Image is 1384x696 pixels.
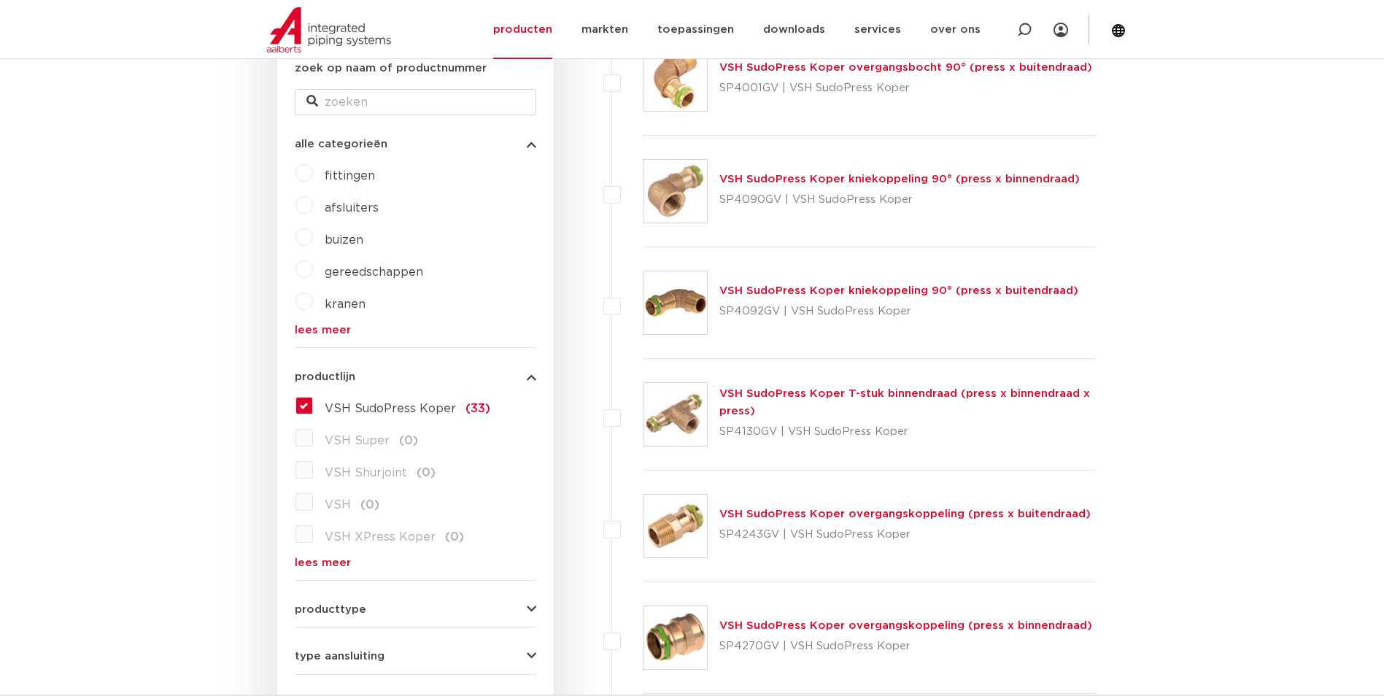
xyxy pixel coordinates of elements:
[325,234,363,246] a: buizen
[719,509,1091,519] a: VSH SudoPress Koper overgangskoppeling (press x buitendraad)
[644,383,707,446] img: Thumbnail for VSH SudoPress Koper T-stuk binnendraad (press x binnendraad x press)
[644,271,707,334] img: Thumbnail for VSH SudoPress Koper kniekoppeling 90° (press x buitendraad)
[644,606,707,669] img: Thumbnail for VSH SudoPress Koper overgangskoppeling (press x binnendraad)
[719,188,1080,212] p: SP4090GV | VSH SudoPress Koper
[295,89,536,115] input: zoeken
[644,48,707,111] img: Thumbnail for VSH SudoPress Koper overgangsbocht 90° (press x buitendraad)
[295,557,536,568] a: lees meer
[295,139,536,150] button: alle categorieën
[719,420,1097,444] p: SP4130GV | VSH SudoPress Koper
[445,531,464,543] span: (0)
[325,499,351,511] span: VSH
[325,170,375,182] a: fittingen
[465,403,490,414] span: (33)
[719,300,1078,323] p: SP4092GV | VSH SudoPress Koper
[295,604,536,615] button: producttype
[325,403,456,414] span: VSH SudoPress Koper
[325,266,423,278] a: gereedschappen
[295,371,355,382] span: productlijn
[399,435,418,446] span: (0)
[360,499,379,511] span: (0)
[295,651,384,662] span: type aansluiting
[719,635,1092,658] p: SP4270GV | VSH SudoPress Koper
[295,325,536,336] a: lees meer
[644,495,707,557] img: Thumbnail for VSH SudoPress Koper overgangskoppeling (press x buitendraad)
[719,620,1092,631] a: VSH SudoPress Koper overgangskoppeling (press x binnendraad)
[644,160,707,223] img: Thumbnail for VSH SudoPress Koper kniekoppeling 90° (press x binnendraad)
[325,298,366,310] a: kranen
[295,604,366,615] span: producttype
[325,467,407,479] span: VSH Shurjoint
[295,371,536,382] button: productlijn
[295,651,536,662] button: type aansluiting
[325,202,379,214] a: afsluiters
[295,139,387,150] span: alle categorieën
[719,174,1080,185] a: VSH SudoPress Koper kniekoppeling 90° (press x binnendraad)
[719,62,1092,73] a: VSH SudoPress Koper overgangsbocht 90° (press x buitendraad)
[719,388,1090,417] a: VSH SudoPress Koper T-stuk binnendraad (press x binnendraad x press)
[719,77,1092,100] p: SP4001GV | VSH SudoPress Koper
[719,285,1078,296] a: VSH SudoPress Koper kniekoppeling 90° (press x buitendraad)
[325,531,436,543] span: VSH XPress Koper
[325,435,390,446] span: VSH Super
[417,467,436,479] span: (0)
[295,60,487,77] label: zoek op naam of productnummer
[719,523,1091,546] p: SP4243GV | VSH SudoPress Koper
